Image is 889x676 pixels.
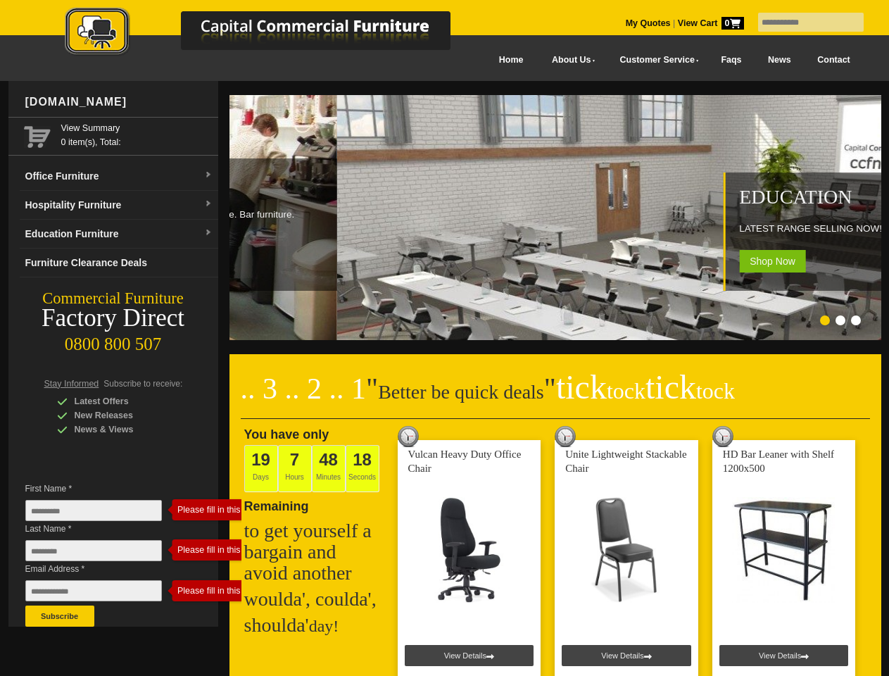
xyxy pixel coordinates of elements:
[204,171,213,180] img: dropdown
[26,7,519,63] a: Capital Commercial Furniture Logo
[708,44,755,76] a: Faqs
[61,121,213,147] span: 0 item(s), Total:
[172,505,253,515] div: Please fill in this field
[25,500,162,521] input: First Name *
[26,7,519,58] img: Capital Commercial Furniture Logo
[244,589,385,610] h2: woulda', coulda',
[366,373,378,405] span: "
[556,368,735,406] span: tick tick
[312,445,346,492] span: Minutes
[739,250,806,273] span: Shop Now
[57,423,191,437] div: News & Views
[241,373,367,405] span: .. 3 .. 2 .. 1
[25,540,162,561] input: Last Name *
[836,315,845,325] li: Page dot 2
[8,308,218,328] div: Factory Direct
[244,494,309,513] span: Remaining
[25,580,162,601] input: Email Address *
[20,191,218,220] a: Hospitality Furnituredropdown
[319,450,338,469] span: 48
[755,44,804,76] a: News
[25,522,183,536] span: Last Name *
[804,44,863,76] a: Contact
[309,617,339,635] span: day!
[57,408,191,423] div: New Releases
[57,394,191,408] div: Latest Offers
[278,445,312,492] span: Hours
[44,379,99,389] span: Stay Informed
[20,81,218,123] div: [DOMAIN_NAME]
[20,220,218,249] a: Education Furnituredropdown
[25,562,183,576] span: Email Address *
[678,18,744,28] strong: View Cart
[172,586,253,596] div: Please fill in this field
[346,445,379,492] span: Seconds
[244,520,385,584] h2: to get yourself a bargain and avoid another
[820,315,830,325] li: Page dot 1
[851,315,861,325] li: Page dot 3
[244,445,278,492] span: Days
[20,162,218,191] a: Office Furnituredropdown
[251,450,270,469] span: 19
[604,44,707,76] a: Customer Service
[103,379,182,389] span: Subscribe to receive:
[398,426,419,447] img: tick tock deal clock
[696,378,735,403] span: tock
[87,173,329,194] h2: Hospitality
[204,229,213,237] img: dropdown
[675,18,743,28] a: View Cart0
[607,378,645,403] span: tock
[712,426,733,447] img: tick tock deal clock
[555,426,576,447] img: tick tock deal clock
[544,373,735,405] span: "
[25,482,183,496] span: First Name *
[626,18,671,28] a: My Quotes
[25,606,94,627] button: Subscribe
[353,450,372,469] span: 18
[290,450,299,469] span: 7
[721,17,744,30] span: 0
[244,427,329,442] span: You have only
[61,121,213,135] a: View Summary
[8,327,218,354] div: 0800 800 507
[172,545,253,555] div: Please fill in this field
[20,249,218,277] a: Furniture Clearance Deals
[241,377,870,419] h2: Better be quick deals
[244,615,385,637] h2: shoulda'
[536,44,604,76] a: About Us
[204,200,213,208] img: dropdown
[87,208,329,236] p: Cafe furniture. Restaurant furniture. Bar furniture. Conference & Event Furniture.
[8,289,218,308] div: Commercial Furniture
